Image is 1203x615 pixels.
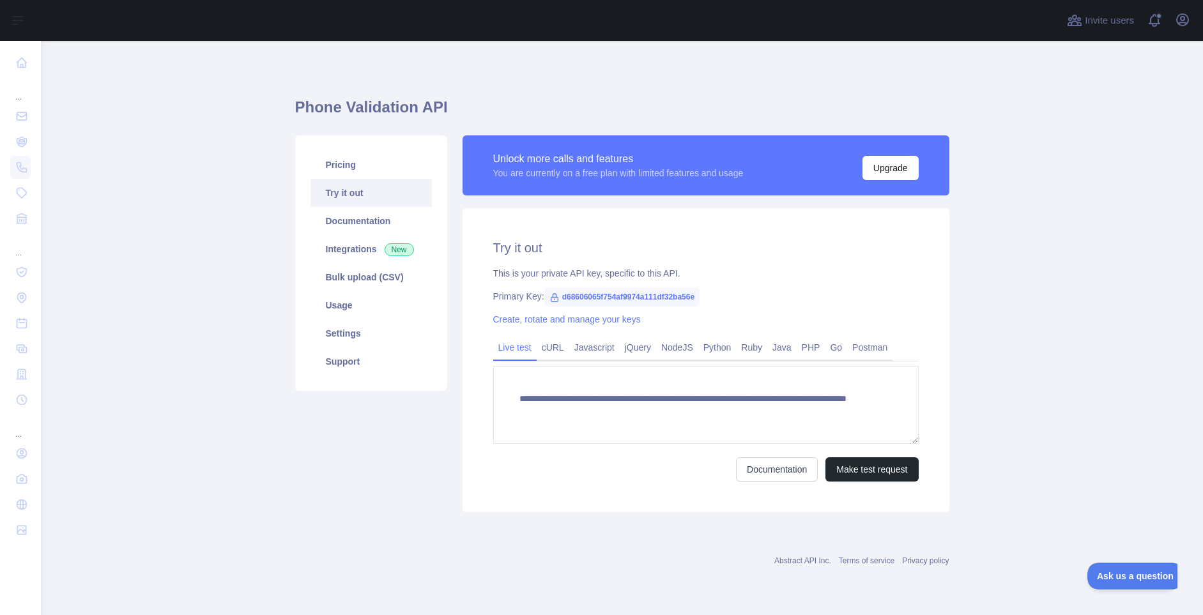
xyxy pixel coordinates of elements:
div: This is your private API key, specific to this API. [493,267,919,280]
button: Make test request [825,457,918,482]
a: Postman [847,337,893,358]
div: Primary Key: [493,290,919,303]
div: ... [10,414,31,439]
div: You are currently on a free plan with limited features and usage [493,167,744,179]
a: Support [310,347,432,376]
a: Usage [310,291,432,319]
a: PHP [797,337,825,358]
h2: Try it out [493,239,919,257]
a: Python [698,337,737,358]
iframe: Toggle Customer Support [1087,563,1177,589]
button: Upgrade [862,156,919,180]
a: Privacy policy [902,556,949,565]
div: ... [10,77,31,102]
span: Invite users [1085,13,1134,28]
a: Ruby [736,337,767,358]
a: jQuery [620,337,656,358]
a: Create, rotate and manage your keys [493,314,641,324]
span: d68606065f754af9974a111df32ba56e [544,287,700,307]
a: Pricing [310,151,432,179]
a: Abstract API Inc. [774,556,831,565]
a: NodeJS [656,337,698,358]
a: Bulk upload (CSV) [310,263,432,291]
a: cURL [537,337,569,358]
button: Invite users [1064,10,1137,31]
a: Documentation [736,457,818,482]
h1: Phone Validation API [295,97,949,128]
a: Java [767,337,797,358]
div: Unlock more calls and features [493,151,744,167]
a: Live test [493,337,537,358]
a: Go [825,337,847,358]
a: Integrations New [310,235,432,263]
div: ... [10,232,31,258]
a: Documentation [310,207,432,235]
a: Terms of service [839,556,894,565]
a: Javascript [569,337,620,358]
span: New [385,243,414,256]
a: Settings [310,319,432,347]
a: Try it out [310,179,432,207]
